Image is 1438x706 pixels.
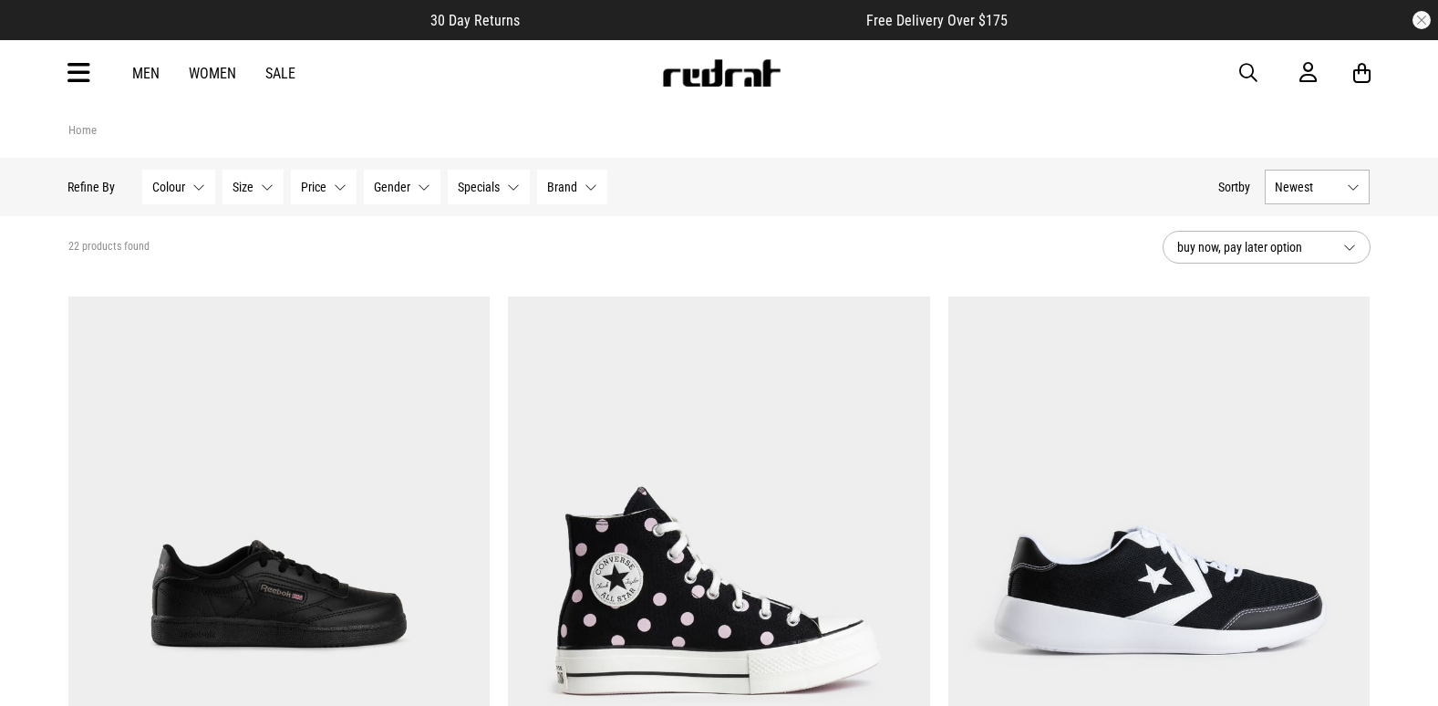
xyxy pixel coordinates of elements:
a: Home [68,123,97,137]
img: Redrat logo [661,59,781,87]
span: Newest [1276,180,1340,194]
span: by [1239,180,1251,194]
button: buy now, pay later option [1163,231,1371,264]
button: Colour [143,170,216,204]
span: Price [302,180,327,194]
a: Women [189,65,236,82]
span: Colour [153,180,186,194]
span: 30 Day Returns [430,12,520,29]
button: Gender [365,170,441,204]
span: Free Delivery Over $175 [866,12,1008,29]
button: Price [292,170,357,204]
button: Specials [449,170,531,204]
a: Men [132,65,160,82]
button: Newest [1266,170,1371,204]
span: Brand [548,180,578,194]
p: Refine By [68,180,116,194]
a: Sale [265,65,295,82]
span: Specials [459,180,501,194]
button: Sortby [1219,176,1251,198]
button: Size [223,170,284,204]
button: Brand [538,170,608,204]
span: buy now, pay later option [1177,236,1329,258]
span: Size [233,180,254,194]
span: Gender [375,180,411,194]
iframe: Customer reviews powered by Trustpilot [556,11,830,29]
span: 22 products found [68,240,150,254]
